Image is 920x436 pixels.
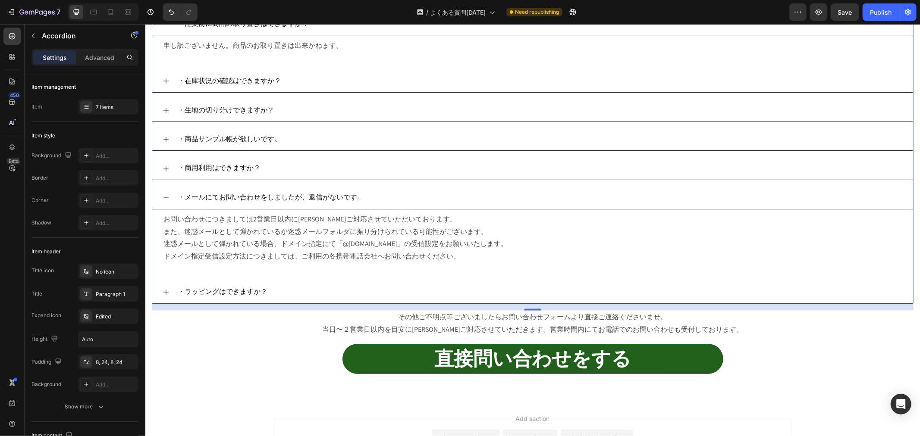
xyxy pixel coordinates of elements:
[31,83,76,91] div: Item management
[31,290,42,298] div: Title
[96,152,136,160] div: Add...
[42,31,115,41] p: Accordion
[163,3,198,21] div: Undo/Redo
[96,290,136,298] div: Paragraph 1
[367,390,408,399] span: Add section
[31,196,49,204] div: Corner
[57,7,60,17] p: 7
[96,219,136,227] div: Add...
[891,394,911,414] div: Open Intercom Messenger
[838,9,852,16] span: Save
[425,409,478,418] div: Add blank section
[31,174,48,182] div: Border
[863,3,899,21] button: Publish
[8,92,21,99] div: 450
[831,3,859,21] button: Save
[6,158,21,165] div: Beta
[426,8,428,17] span: /
[31,380,61,388] div: Background
[31,103,42,111] div: Item
[96,313,136,321] div: Edited
[31,219,51,227] div: Shadow
[78,331,138,347] input: Auto
[96,268,136,276] div: No icon
[145,24,920,436] iframe: Design area
[85,53,114,62] p: Advanced
[96,103,136,111] div: 7 items
[31,267,54,274] div: Title icon
[870,8,892,17] div: Publish
[295,409,347,418] div: Choose templates
[31,248,61,255] div: Item header
[96,381,136,389] div: Add...
[96,197,136,205] div: Add...
[362,409,408,418] div: Generate layout
[289,318,486,352] div: 直接問い合わせをする
[197,320,578,350] a: 直接問い合わせをする
[31,132,55,140] div: Item style
[31,399,138,414] button: Show more
[515,8,559,16] span: Need republishing
[430,8,486,17] span: よくある質問[DATE]
[31,150,73,162] div: Background
[96,174,136,182] div: Add...
[31,333,60,345] div: Height
[43,53,67,62] p: Settings
[31,356,63,368] div: Padding
[96,358,136,366] div: 8, 24, 8, 24
[31,311,61,319] div: Expand icon
[3,3,64,21] button: 7
[65,402,105,411] div: Show more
